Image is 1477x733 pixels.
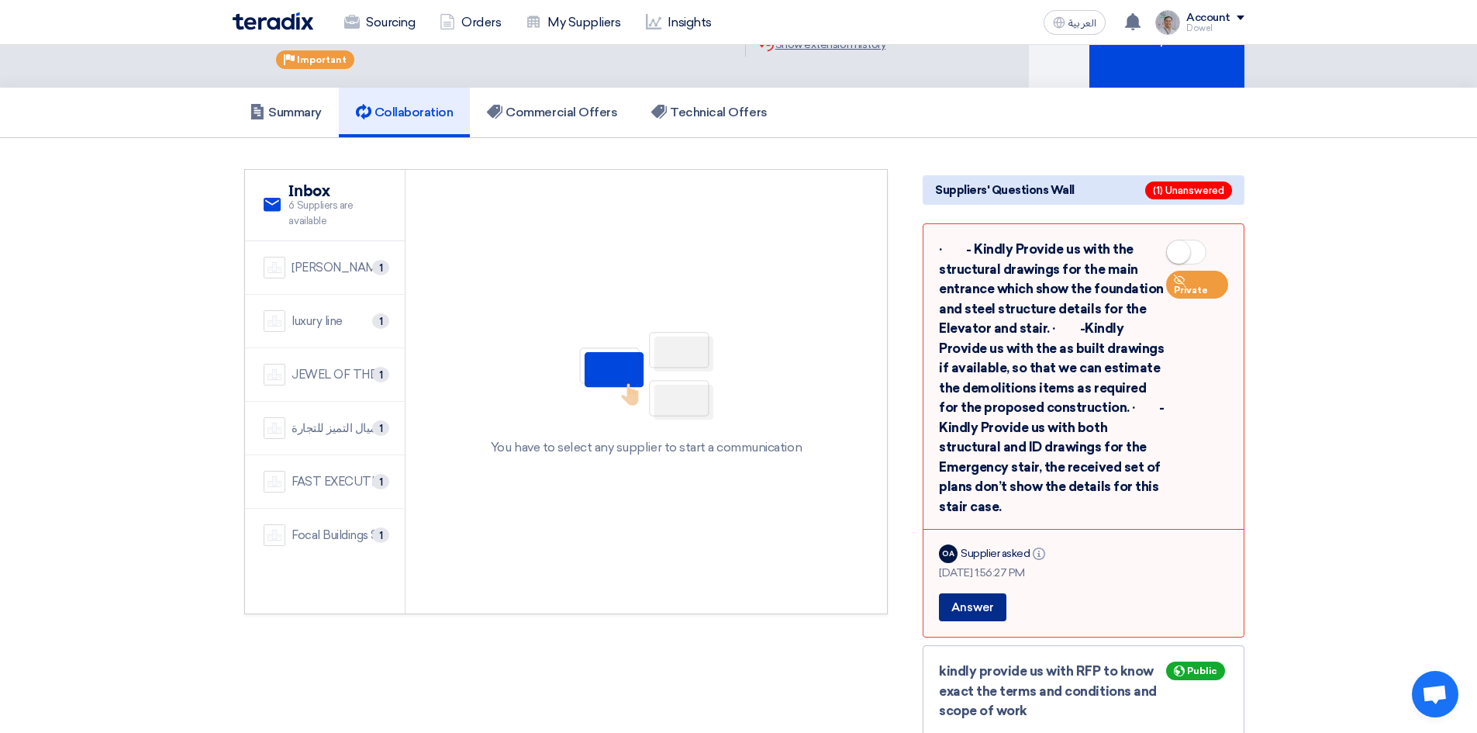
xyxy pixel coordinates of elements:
[264,417,285,439] img: company-name
[939,565,1228,581] div: [DATE] 1:56:27 PM
[288,198,386,228] span: 6 Suppliers are available
[939,545,958,563] div: OA
[1187,666,1217,676] span: Public
[332,5,427,40] a: Sourcing
[939,662,1228,721] div: kindly provide us with RFP to know exact the terms and conditions and scope of work
[292,473,386,491] div: FAST EXECUTION
[292,366,386,384] div: JEWEL OF THE CRADLE
[356,105,454,120] h5: Collaboration
[288,182,386,201] h2: Inbox
[264,310,285,332] img: company-name
[1174,285,1208,296] span: Private
[372,420,389,436] span: 1
[569,327,724,426] img: No Partner Selected
[1044,10,1106,35] button: العربية
[339,88,471,137] a: Collaboration
[292,259,386,277] div: [PERSON_NAME] Saudi Arabia Ltd.
[297,54,347,65] span: Important
[1155,10,1180,35] img: IMG_1753965247717.jpg
[470,88,634,137] a: Commercial Offers
[292,420,386,437] div: شركة اميال التميز للتجارة
[264,257,285,278] img: company-name
[1186,24,1244,33] div: Dowel
[264,364,285,386] img: company-name
[427,5,513,40] a: Orders
[634,88,784,137] a: Technical Offers
[372,313,389,329] span: 1
[651,105,767,120] h5: Technical Offers
[372,260,389,275] span: 1
[939,593,1006,621] button: Answer
[372,474,389,489] span: 1
[292,527,386,545] div: Focal Buildings Solutions (FBS)
[1412,671,1458,717] a: Open chat
[233,88,339,137] a: Summary
[372,367,389,382] span: 1
[264,471,285,493] img: company-name
[633,5,724,40] a: Insights
[292,313,343,330] div: luxury line
[233,12,313,30] img: Teradix logo
[1145,182,1232,199] span: (1) Unanswered
[1068,18,1096,29] span: العربية
[264,524,285,546] img: company-name
[372,527,389,543] span: 1
[250,105,322,120] h5: Summary
[939,240,1228,517] div: · - Kindly Provide us with the structural drawings for the main entrance which show the foundatio...
[513,5,633,40] a: My Suppliers
[487,105,617,120] h5: Commercial Offers
[491,438,802,457] div: You have to select any supplier to start a communication
[1186,12,1230,25] div: Account
[961,545,1048,562] div: Supplier asked
[935,182,1075,199] span: Suppliers' Questions Wall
